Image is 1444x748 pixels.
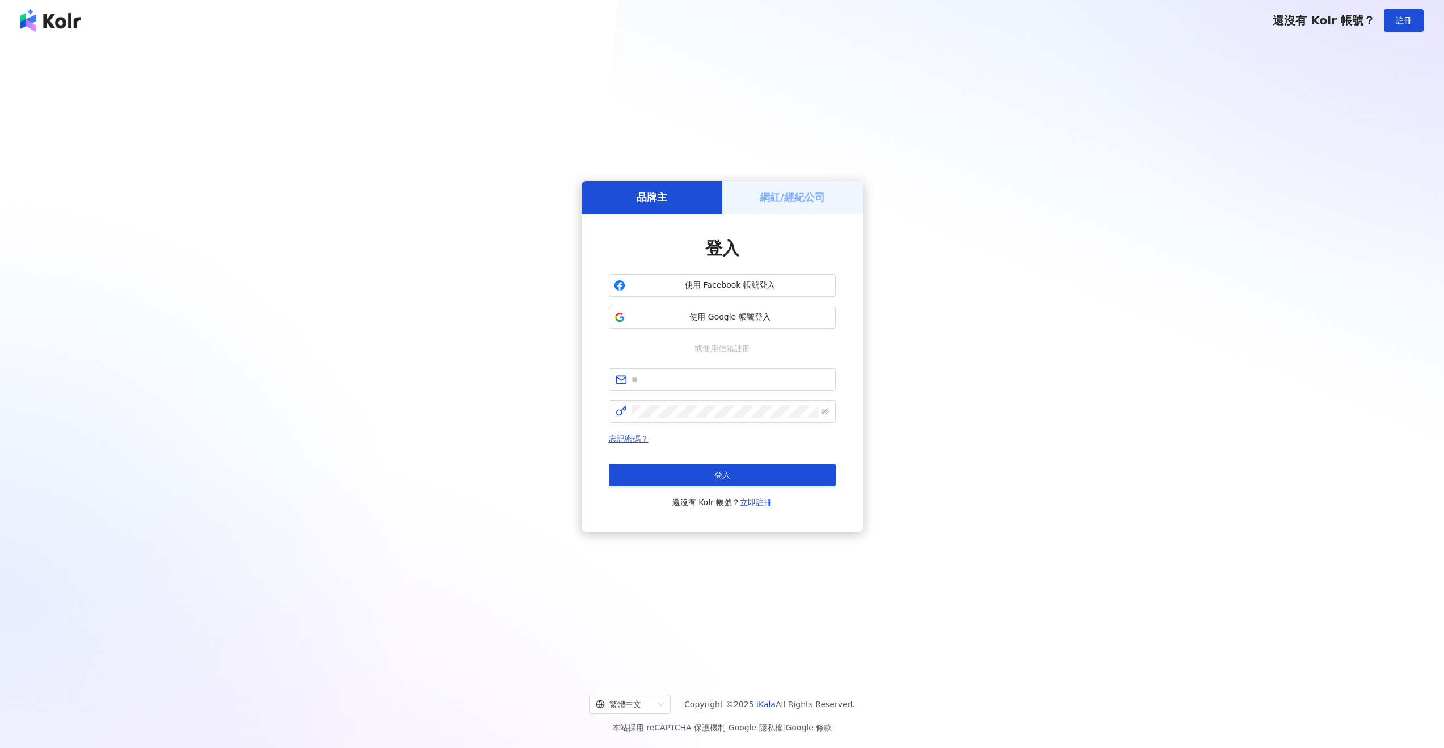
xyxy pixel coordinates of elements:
span: 還沒有 Kolr 帳號？ [672,495,772,509]
span: 使用 Facebook 帳號登入 [630,280,831,291]
img: logo [20,9,81,32]
a: 忘記密碼？ [609,434,649,443]
div: 繁體中文 [596,695,654,713]
span: 登入 [714,470,730,480]
span: 使用 Google 帳號登入 [630,312,831,323]
span: 本站採用 reCAPTCHA 保護機制 [612,721,832,734]
button: 登入 [609,464,836,486]
span: 註冊 [1396,16,1412,25]
h5: 品牌主 [637,190,667,204]
span: 或使用信箱註冊 [687,342,758,355]
span: 還沒有 Kolr 帳號？ [1273,14,1375,27]
button: 使用 Facebook 帳號登入 [609,274,836,297]
a: iKala [756,700,776,709]
a: Google 條款 [785,723,832,732]
button: 註冊 [1384,9,1424,32]
a: Google 隱私權 [729,723,783,732]
a: 立即註冊 [740,498,772,507]
button: 使用 Google 帳號登入 [609,306,836,329]
span: Copyright © 2025 All Rights Reserved. [684,697,855,711]
span: | [726,723,729,732]
span: | [783,723,786,732]
span: 登入 [705,238,739,258]
h5: 網紅/經紀公司 [760,190,825,204]
span: eye-invisible [821,407,829,415]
